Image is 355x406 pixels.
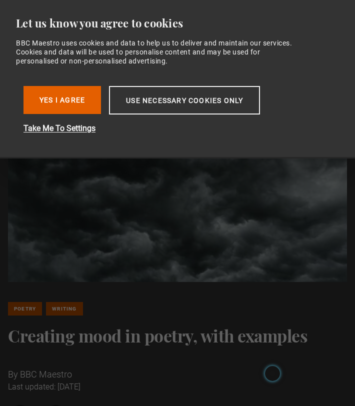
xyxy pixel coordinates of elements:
button: Use necessary cookies only [109,86,260,114]
a: Writing [46,302,82,315]
button: Take Me To Settings [23,122,331,134]
h1: Creating mood in poetry, with examples [8,323,347,347]
time: Last updated: [DATE] [8,382,80,391]
button: Yes I Agree [23,86,101,114]
span: BBC Maestro [20,369,72,379]
div: BBC Maestro uses cookies and data to help us to deliver and maintain our services. Cookies and da... [16,38,299,66]
a: Poetry [8,302,42,315]
div: Let us know you agree to cookies [16,16,331,30]
span: By [8,369,18,379]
